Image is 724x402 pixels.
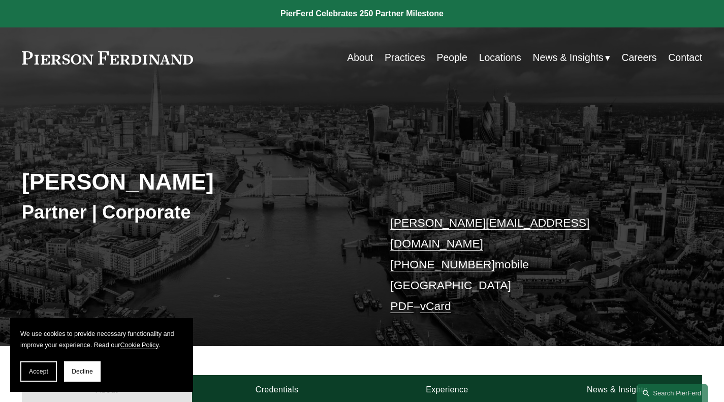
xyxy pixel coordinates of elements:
[436,48,467,68] a: People
[22,168,362,196] h2: [PERSON_NAME]
[10,318,193,392] section: Cookie banner
[72,368,93,375] span: Decline
[390,216,589,250] a: [PERSON_NAME][EMAIL_ADDRESS][DOMAIN_NAME]
[64,361,101,382] button: Decline
[22,201,362,224] h3: Partner | Corporate
[347,48,373,68] a: About
[533,49,604,67] span: News & Insights
[390,258,495,271] a: [PHONE_NUMBER]
[390,299,414,313] a: PDF
[390,212,674,317] p: mobile [GEOGRAPHIC_DATA] –
[637,384,708,402] a: Search this site
[420,299,451,313] a: vCard
[668,48,702,68] a: Contact
[533,48,610,68] a: folder dropdown
[20,328,183,351] p: We use cookies to provide necessary functionality and improve your experience. Read our .
[622,48,657,68] a: Careers
[29,368,48,375] span: Accept
[20,361,57,382] button: Accept
[120,342,158,349] a: Cookie Policy
[479,48,521,68] a: Locations
[385,48,425,68] a: Practices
